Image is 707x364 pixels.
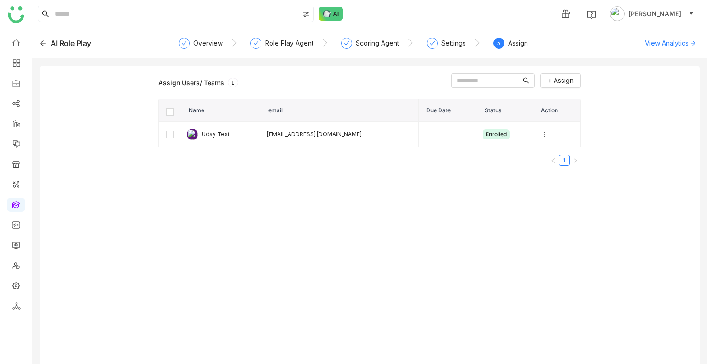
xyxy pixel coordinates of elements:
span: 5 [497,40,500,46]
th: email [261,99,419,122]
th: Status [477,99,533,122]
div: Overview [193,38,223,49]
span: [PERSON_NAME] [628,9,681,19]
th: Name [181,99,261,122]
li: 1 [559,155,570,166]
button: Next Page [570,155,581,166]
a: 1 [559,155,569,165]
button: View Analytics [641,38,700,49]
span: View Analytics [645,38,689,48]
img: logo [8,6,24,23]
img: ask-buddy-normal.svg [319,7,343,21]
div: Uday Test [187,129,255,140]
span: + Assign [548,75,574,86]
div: Role Play Agent [250,38,313,54]
th: Due Date [419,99,477,122]
img: avatar [610,6,625,21]
img: 6851153c512bef77ea245893 [187,129,198,140]
div: Role Play Agent [265,38,313,49]
div: Scoring Agent [356,38,399,49]
button: Previous Page [548,155,559,166]
button: + Assign [540,73,581,88]
div: 1 [228,78,238,87]
img: help.svg [587,10,596,19]
div: Assign Users/ Teams [158,78,224,87]
button: [PERSON_NAME] [608,6,696,21]
th: Action [533,99,581,122]
div: Settings [427,38,466,54]
div: Overview [179,38,223,54]
div: Assign [508,38,528,49]
label: [object Object] [166,129,174,139]
img: search-type.svg [302,11,310,18]
div: 5Assign [493,38,528,54]
div: Scoring Agent [341,38,399,54]
div: enrolled [483,129,510,140]
div: AI Role Play [51,38,91,49]
div: Settings [441,38,466,49]
td: [EMAIL_ADDRESS][DOMAIN_NAME] [261,122,419,147]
